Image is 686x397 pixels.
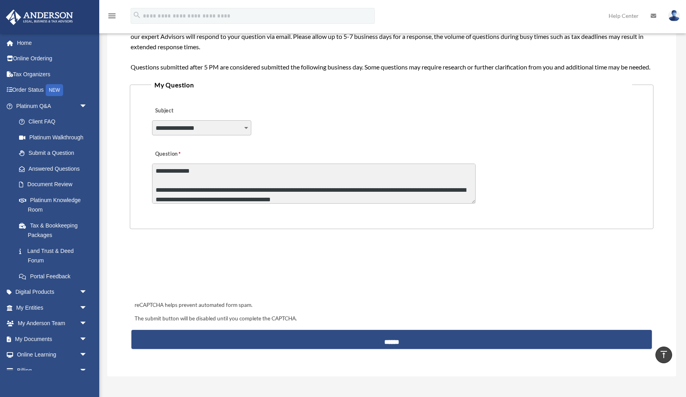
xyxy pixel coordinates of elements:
[4,10,75,25] img: Anderson Advisors Platinum Portal
[46,84,63,96] div: NEW
[6,66,99,82] a: Tax Organizers
[6,51,99,67] a: Online Ordering
[131,314,651,324] div: The submit button will be disabled until you complete the CAPTCHA.
[152,106,227,117] label: Subject
[6,35,99,51] a: Home
[131,301,651,310] div: reCAPTCHA helps prevent automated form spam.
[79,331,95,347] span: arrow_drop_down
[79,316,95,332] span: arrow_drop_down
[11,129,99,145] a: Platinum Walkthrough
[79,347,95,363] span: arrow_drop_down
[107,11,117,21] i: menu
[79,300,95,316] span: arrow_drop_down
[6,284,99,300] a: Digital Productsarrow_drop_down
[668,10,680,21] img: User Pic
[655,347,672,363] a: vertical_align_top
[11,192,99,218] a: Platinum Knowledge Room
[11,145,95,161] a: Submit a Question
[107,14,117,21] a: menu
[11,218,99,243] a: Tax & Bookkeeping Packages
[6,362,99,378] a: Billingarrow_drop_down
[152,149,214,160] label: Question
[6,300,99,316] a: My Entitiesarrow_drop_down
[6,347,99,363] a: Online Learningarrow_drop_down
[79,362,95,379] span: arrow_drop_down
[11,114,99,130] a: Client FAQ
[6,82,99,98] a: Order StatusNEW
[132,254,253,285] iframe: reCAPTCHA
[151,79,632,91] legend: My Question
[11,161,99,177] a: Answered Questions
[11,177,99,193] a: Document Review
[659,350,669,359] i: vertical_align_top
[11,243,99,268] a: Land Trust & Deed Forum
[79,284,95,301] span: arrow_drop_down
[11,268,99,284] a: Portal Feedback
[79,98,95,114] span: arrow_drop_down
[6,316,99,331] a: My Anderson Teamarrow_drop_down
[6,331,99,347] a: My Documentsarrow_drop_down
[133,11,141,19] i: search
[6,98,99,114] a: Platinum Q&Aarrow_drop_down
